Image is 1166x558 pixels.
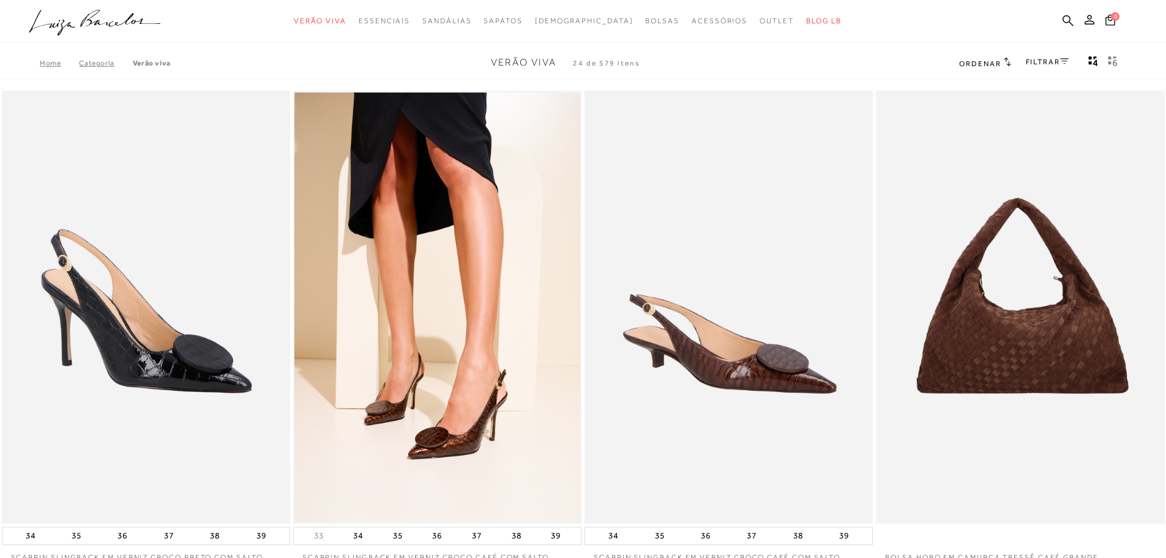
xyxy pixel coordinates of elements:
button: 38 [508,527,525,545]
a: noSubCategoriesText [535,10,633,32]
button: 34 [605,527,622,545]
button: 0 [1102,13,1119,30]
a: FILTRAR [1026,58,1069,66]
span: Outlet [760,17,794,25]
img: SCARPIN SLINGBACK EM VERNIZ CROCO CAFÉ COM SALTO ALTO [294,92,580,522]
button: 35 [68,527,85,545]
a: noSubCategoriesText [484,10,522,32]
a: Verão Viva [133,59,171,67]
span: Verão Viva [294,17,346,25]
span: Verão Viva [491,57,556,68]
button: 39 [547,527,564,545]
img: BOLSA HOBO EM CAMURÇA TRESSÊ CAFÉ GRANDE [877,92,1163,522]
span: 24 de 579 itens [573,59,640,67]
span: 0 [1111,12,1119,21]
a: noSubCategoriesText [359,10,410,32]
button: 37 [743,527,760,545]
span: BLOG LB [806,17,842,25]
a: Categoria [79,59,132,67]
a: noSubCategoriesText [760,10,794,32]
a: SCARPIN SLINGBACK EM VERNIZ CROCO PRETO COM SALTO ALTO SCARPIN SLINGBACK EM VERNIZ CROCO PRETO CO... [3,92,289,522]
button: Mostrar 4 produtos por linha [1085,55,1102,71]
a: BOLSA HOBO EM CAMURÇA TRESSÊ CAFÉ GRANDE BOLSA HOBO EM CAMURÇA TRESSÊ CAFÉ GRANDE [877,92,1163,522]
button: 36 [428,527,446,545]
button: 38 [790,527,807,545]
a: noSubCategoriesText [422,10,471,32]
button: 37 [160,527,178,545]
a: Home [40,59,79,67]
a: noSubCategoriesText [692,10,747,32]
a: SCARPIN SLINGBACK EM VERNIZ CROCO CAFÉ COM SALTO BAIXO SCARPIN SLINGBACK EM VERNIZ CROCO CAFÉ COM... [586,92,872,522]
button: 38 [206,527,223,545]
span: Bolsas [645,17,679,25]
span: Ordenar [959,59,1001,68]
a: noSubCategoriesText [294,10,346,32]
a: SCARPIN SLINGBACK EM VERNIZ CROCO CAFÉ COM SALTO ALTO SCARPIN SLINGBACK EM VERNIZ CROCO CAFÉ COM ... [294,92,580,522]
button: 36 [697,527,714,545]
button: 39 [835,527,853,545]
button: 36 [114,527,131,545]
button: 33 [310,530,327,541]
button: 34 [22,527,39,545]
span: Sandálias [422,17,471,25]
a: noSubCategoriesText [645,10,679,32]
img: SCARPIN SLINGBACK EM VERNIZ CROCO CAFÉ COM SALTO BAIXO [586,92,872,522]
span: Acessórios [692,17,747,25]
button: 34 [349,527,367,545]
img: SCARPIN SLINGBACK EM VERNIZ CROCO PRETO COM SALTO ALTO [3,92,289,522]
button: 39 [253,527,270,545]
button: gridText6Desc [1104,55,1121,71]
button: 35 [651,527,668,545]
span: Essenciais [359,17,410,25]
span: [DEMOGRAPHIC_DATA] [535,17,633,25]
span: Sapatos [484,17,522,25]
button: 37 [468,527,485,545]
button: 35 [389,527,406,545]
a: BLOG LB [806,10,842,32]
